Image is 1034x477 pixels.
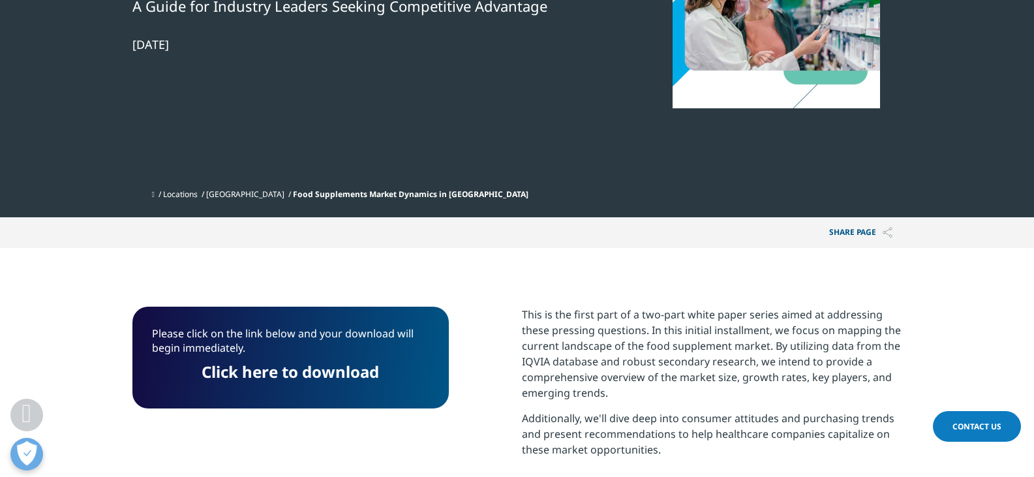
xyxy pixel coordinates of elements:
p: Please click on the link below and your download will begin immediately. [152,326,429,365]
p: Additionally, we'll dive deep into consumer attitudes and purchasing trends and present recommend... [522,410,902,467]
button: Voorkeuren openen [10,438,43,470]
p: Share PAGE [819,217,902,248]
button: Share PAGEShare PAGE [819,217,902,248]
a: Contact Us [933,411,1021,442]
span: Food Supplements Market Dynamics in [GEOGRAPHIC_DATA] [293,189,528,200]
a: Locations [163,189,198,200]
img: Share PAGE [883,227,892,238]
a: Click here to download [202,361,379,382]
span: Contact Us [952,421,1001,432]
p: This is the first part of a two-part white paper series aimed at addressing these pressing questi... [522,307,902,410]
a: [GEOGRAPHIC_DATA] [206,189,284,200]
div: [DATE] [132,37,580,52]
